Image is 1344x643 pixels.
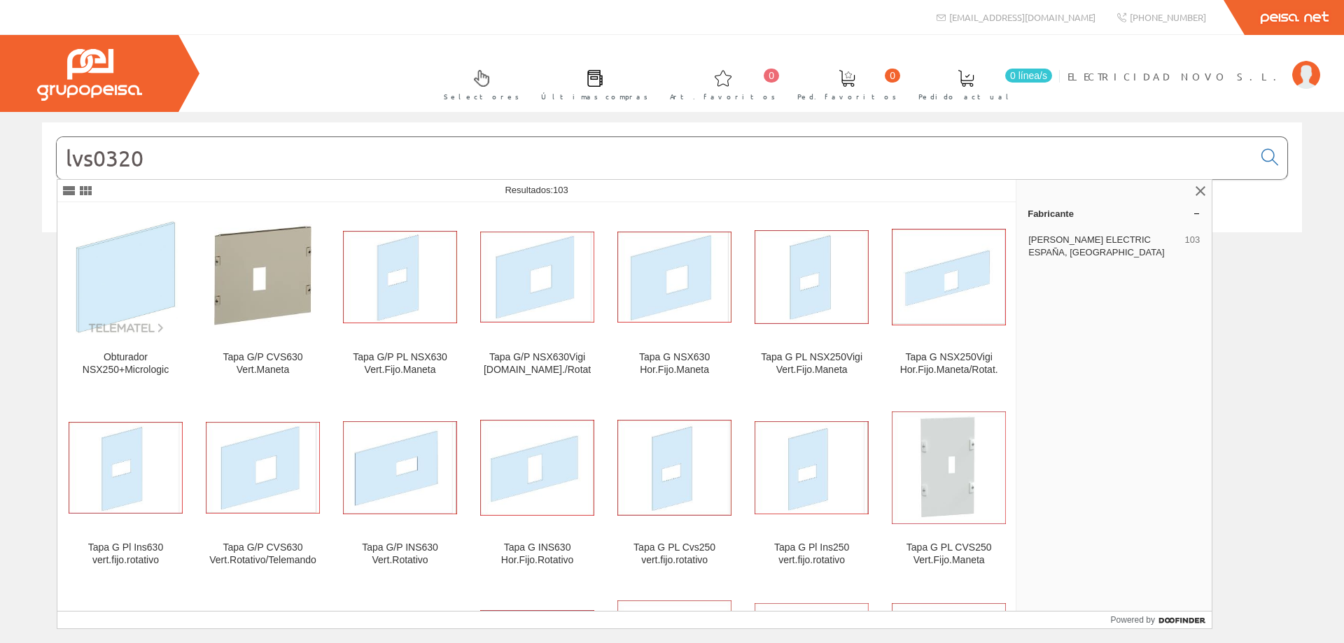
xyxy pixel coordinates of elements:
div: Obturador NSX250+Micrologic [69,351,183,376]
a: Tapa G INS630 Hor.Fijo.Rotativo Tapa G INS630 Hor.Fijo.Rotativo [469,393,605,583]
span: Ped. favoritos [797,90,897,104]
div: Tapa G Pl Ins630 vert.fijo.rotativo [69,542,183,567]
a: Tapa G NSX630 Hor.Fijo.Maneta Tapa G NSX630 Hor.Fijo.Maneta [606,203,743,393]
img: Tapa G Pl Ins630 vert.fijo.rotativo [69,422,183,514]
span: Powered by [1111,614,1155,626]
div: Tapa G PL Cvs250 vert.fijo.rotativo [617,542,731,567]
img: Tapa G NSX630 Hor.Fijo.Maneta [617,232,731,323]
a: Selectores [430,58,526,109]
a: Fabricante [1016,202,1212,225]
div: Tapa G/P CVS630 Vert.Maneta [206,351,320,376]
a: Últimas compras [527,58,655,109]
a: Powered by [1111,612,1212,628]
a: Tapa G/P INS630 Vert.Rotativo Tapa G/P INS630 Vert.Rotativo [332,393,468,583]
span: [PERSON_NAME] ELECTRIC ESPAÑA, [GEOGRAPHIC_DATA] [1028,234,1179,259]
div: © Grupo Peisa [42,250,1302,262]
img: Tapa G PL Cvs250 vert.fijo.rotativo [617,420,731,515]
div: Tapa G/P NSX630Vigi [DOMAIN_NAME]./Rotat [480,351,594,376]
a: Tapa G PL CVS250 Vert.Fijo.Maneta Tapa G PL CVS250 Vert.Fijo.Maneta [881,393,1017,583]
span: Resultados: [505,185,568,195]
img: Obturador NSX250+Micrologic [69,220,183,334]
a: Tapa G PL NSX250Vigi Vert.Fijo.Maneta Tapa G PL NSX250Vigi Vert.Fijo.Maneta [743,203,880,393]
span: Selectores [444,90,519,104]
div: Tapa G NSX630 Hor.Fijo.Maneta [617,351,731,376]
a: Tapa G NSX250Vigi Hor.Fijo.Maneta/Rotat. Tapa G NSX250Vigi Hor.Fijo.Maneta/Rotat. [881,203,1017,393]
div: Tapa G NSX250Vigi Hor.Fijo.Maneta/Rotat. [892,351,1006,376]
img: Tapa G PL NSX250Vigi Vert.Fijo.Maneta [755,230,869,325]
img: Tapa G/P NSX630Vigi Vert.Fijo.Man./Rotat [480,232,594,323]
img: Grupo Peisa [37,49,142,101]
a: Tapa G/P CVS630 Vert.Maneta Tapa G/P CVS630 Vert.Maneta [195,203,331,393]
a: Tapa G PL Cvs250 vert.fijo.rotativo Tapa G PL Cvs250 vert.fijo.rotativo [606,393,743,583]
span: 0 [885,69,900,83]
a: Tapa G Pl Ins250 vert.fijo.rotativo Tapa G Pl Ins250 vert.fijo.rotativo [743,393,880,583]
div: Tapa G INS630 Hor.Fijo.Rotativo [480,542,594,567]
a: Obturador NSX250+Micrologic Obturador NSX250+Micrologic [57,203,194,393]
div: Tapa G/P INS630 Vert.Rotativo [343,542,457,567]
img: Tapa G PL CVS250 Vert.Fijo.Maneta [892,411,1006,524]
div: Tapa G Pl Ins250 vert.fijo.rotativo [755,542,869,567]
a: ELECTRICIDAD NOVO S.L. [1067,58,1320,71]
img: Tapa G/P CVS630 Vert.Maneta [206,220,320,334]
span: ELECTRICIDAD NOVO S.L. [1067,69,1285,83]
span: Art. favoritos [670,90,776,104]
span: 0 línea/s [1005,69,1052,83]
span: [PHONE_NUMBER] [1130,11,1206,23]
span: 103 [553,185,568,195]
input: Buscar... [57,137,1253,179]
img: Tapa G/P INS630 Vert.Rotativo [343,421,457,514]
div: Tapa G/P CVS630 Vert.Rotativo/Telemando [206,542,320,567]
span: 0 [764,69,779,83]
span: 103 [1184,234,1200,259]
div: Tapa G/P PL NSX630 Vert.Fijo.Maneta [343,351,457,376]
a: Tapa G/P PL NSX630 Vert.Fijo.Maneta Tapa G/P PL NSX630 Vert.Fijo.Maneta [332,203,468,393]
img: Tapa G Pl Ins250 vert.fijo.rotativo [755,421,869,514]
a: Tapa G Pl Ins630 vert.fijo.rotativo Tapa G Pl Ins630 vert.fijo.rotativo [57,393,194,583]
span: [EMAIL_ADDRESS][DOMAIN_NAME] [949,11,1095,23]
img: Tapa G NSX250Vigi Hor.Fijo.Maneta/Rotat. [892,229,1006,325]
span: Pedido actual [918,90,1014,104]
img: Tapa G/P CVS630 Vert.Rotativo/Telemando [206,422,320,513]
div: Tapa G PL CVS250 Vert.Fijo.Maneta [892,542,1006,567]
img: Tapa G/P PL NSX630 Vert.Fijo.Maneta [343,231,457,323]
div: Tapa G PL NSX250Vigi Vert.Fijo.Maneta [755,351,869,376]
a: Tapa G/P CVS630 Vert.Rotativo/Telemando Tapa G/P CVS630 Vert.Rotativo/Telemando [195,393,331,583]
span: Últimas compras [541,90,648,104]
a: Tapa G/P NSX630Vigi Vert.Fijo.Man./Rotat Tapa G/P NSX630Vigi [DOMAIN_NAME]./Rotat [469,203,605,393]
img: Tapa G INS630 Hor.Fijo.Rotativo [480,420,594,516]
